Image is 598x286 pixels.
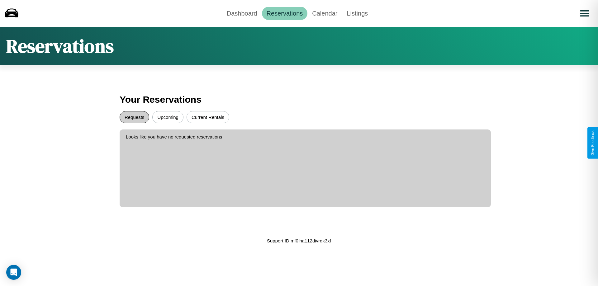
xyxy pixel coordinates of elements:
[120,111,149,123] button: Requests
[262,7,308,20] a: Reservations
[222,7,262,20] a: Dashboard
[120,91,478,108] h3: Your Reservations
[6,33,114,59] h1: Reservations
[576,5,593,22] button: Open menu
[342,7,373,20] a: Listings
[591,130,595,156] div: Give Feedback
[307,7,342,20] a: Calendar
[126,133,485,141] p: Looks like you have no requested reservations
[152,111,183,123] button: Upcoming
[6,265,21,280] div: Open Intercom Messenger
[267,237,331,245] p: Support ID: mf0iha112divrqk3xf
[187,111,229,123] button: Current Rentals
